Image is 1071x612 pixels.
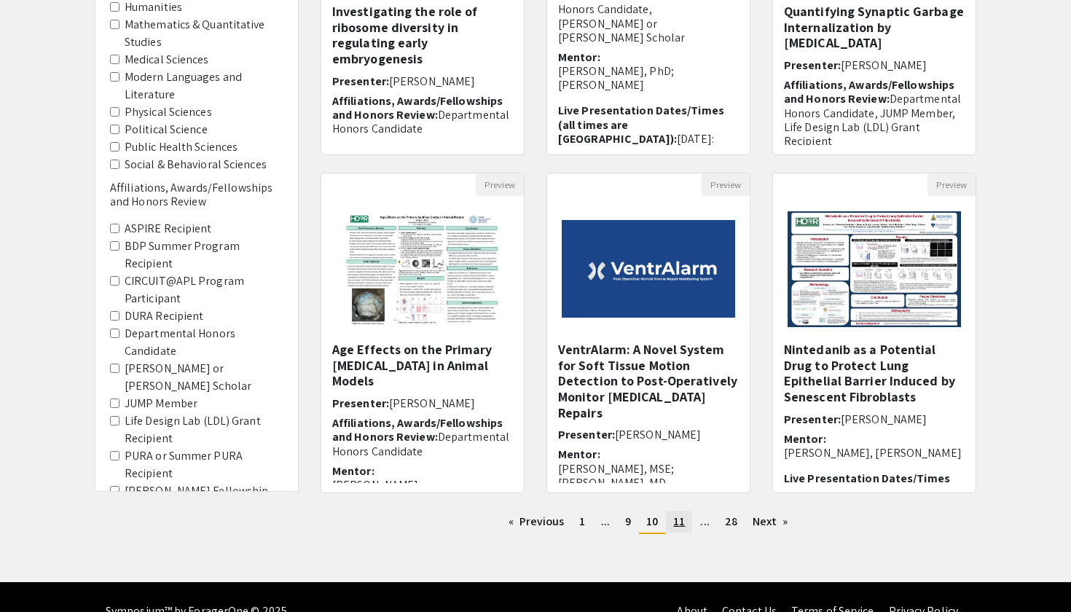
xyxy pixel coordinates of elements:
[476,173,524,196] button: Preview
[546,173,750,493] div: Open Presentation <p><span style="background-color: transparent; color: rgb(0, 0, 0);">VentrAlarm...
[784,342,965,404] h5: Nintedanib as a Potential Drug to Protect Lung Epithelial Barrier Induced by Senescent Fibroblasts
[125,325,283,360] label: Departmental Honors Candidate
[784,77,954,106] span: Affiliations, Awards/Fellowships and Honors Review:
[745,511,796,533] a: Next page
[784,4,965,51] h5: Quantifying Synaptic Garbage Internalization by [MEDICAL_DATA]
[784,446,965,460] p: [PERSON_NAME], [PERSON_NAME]
[332,415,503,444] span: Affiliations, Awards/Fellowships and Honors Review:
[702,173,750,196] button: Preview
[332,141,374,156] span: Mentor:
[646,514,658,529] span: 10
[547,205,750,332] img: <p><span style="background-color: transparent; color: rgb(0, 0, 0);">VentrAlarm: A Novel System f...
[332,463,374,479] span: Mentor:
[558,447,600,462] span: Mentor:
[389,74,475,89] span: [PERSON_NAME]
[11,546,62,601] iframe: Chat
[330,196,514,342] img: <p><span style="background-color: transparent; color: rgb(0, 0, 0);">Age Effects on the Primary A...
[125,307,203,325] label: DURA Recipient
[558,462,739,490] p: [PERSON_NAME], MSE; [PERSON_NAME], MD
[558,103,724,146] span: Live Presentation Dates/Times (all times are [GEOGRAPHIC_DATA]):
[772,173,976,493] div: Open Presentation <p>Nintedanib as a Potential Drug to Protect Lung Epithelial Barrier Induced by...
[125,156,267,173] label: Social & Behavioral Sciences
[784,58,965,72] h6: Presenter:
[332,429,509,458] span: Departmental Honors Candidate
[558,428,739,442] h6: Presenter:
[784,412,965,426] h6: Presenter:
[125,103,212,121] label: Physical Sciences
[332,74,513,88] h6: Presenter:
[321,173,525,493] div: Open Presentation <p><span style="background-color: transparent; color: rgb(0, 0, 0);">Age Effect...
[125,482,283,517] label: [PERSON_NAME] Fellowship Recipient
[125,395,197,412] label: JUMP Member
[321,511,976,534] ul: Pagination
[700,514,709,529] span: ...
[725,514,737,529] span: 28
[784,471,950,514] span: Live Presentation Dates/Times (all times are [GEOGRAPHIC_DATA]):
[125,138,238,156] label: Public Health Sciences
[927,173,976,196] button: Preview
[784,431,826,447] span: Mentor:
[773,197,976,342] img: <p>Nintedanib as a Potential Drug to Protect Lung Epithelial Barrier Induced by Senescent Fibrobl...
[615,427,701,442] span: [PERSON_NAME]
[389,396,475,411] span: [PERSON_NAME]
[332,93,503,122] span: Affiliations, Awards/Fellowships and Honors Review:
[125,51,209,68] label: Medical Sciences
[501,511,572,533] a: Previous page
[125,272,283,307] label: CIRCUIT@APL Program Participant
[125,220,212,238] label: ASPIRE Recipient
[841,412,927,427] span: [PERSON_NAME]
[579,514,585,529] span: 1
[332,342,513,389] h5: Age Effects on the Primary [MEDICAL_DATA] in Animal Models
[332,478,513,492] p: [PERSON_NAME]
[125,68,283,103] label: Modern Languages and Literature
[110,181,283,208] h6: Affiliations, Awards/Fellowships and Honors Review
[841,58,927,73] span: [PERSON_NAME]
[601,514,610,529] span: ...
[125,121,208,138] label: Political Science
[558,342,739,420] h5: VentrAlarm: A Novel System for Soft Tissue Motion Detection to Post-Operatively Monitor [MEDICAL_...
[558,50,600,65] span: Mentor:
[125,16,283,51] label: Mathematics & Quantitative Studies
[125,412,283,447] label: Life Design Lab (LDL) Grant Recipient
[332,107,509,136] span: Departmental Honors Candidate
[332,4,513,66] h5: Investigating the role of ribosome diversity in regulating early embryogenesis
[673,514,685,529] span: 11
[125,447,283,482] label: PURA or Summer PURA Recipient
[625,514,631,529] span: 9
[558,64,739,92] p: [PERSON_NAME], PhD; [PERSON_NAME]
[784,91,961,149] span: Departmental Honors Candidate, JUMP Member, Life Design Lab (LDL) Grant Recipient
[332,396,513,410] h6: Presenter:
[125,360,283,395] label: [PERSON_NAME] or [PERSON_NAME] Scholar
[125,238,283,272] label: BDP Summer Program Recipient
